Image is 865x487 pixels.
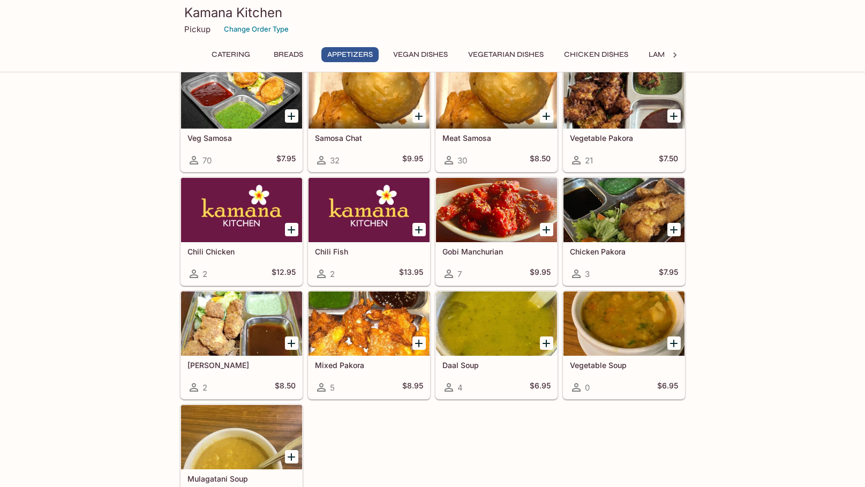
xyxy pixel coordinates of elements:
div: Mixed Pakora [309,291,430,356]
h5: $12.95 [272,267,296,280]
div: Daal Soup [436,291,557,356]
button: Change Order Type [219,21,294,38]
h5: Chili Chicken [187,247,296,256]
h5: Vegetable Pakora [570,133,678,143]
button: Add Samosa Chat [412,109,426,123]
button: Add Chicken Pakora [667,223,681,236]
span: 32 [330,155,340,166]
button: Lamb Dishes [643,47,704,62]
button: Chicken Dishes [558,47,634,62]
div: Chili Chicken [181,178,302,242]
h5: $7.95 [276,154,296,167]
a: Samosa Chat32$9.95 [308,64,430,172]
span: 70 [202,155,212,166]
h5: Daal Soup [442,361,551,370]
h5: $6.95 [657,381,678,394]
div: Paneer Pakora [181,291,302,356]
button: Add Chili Fish [412,223,426,236]
h5: $8.50 [530,154,551,167]
button: Add Vegetable Pakora [667,109,681,123]
button: Catering [206,47,256,62]
h3: Kamana Kitchen [184,4,681,21]
h5: Chicken Pakora [570,247,678,256]
h5: Samosa Chat [315,133,423,143]
a: Chili Chicken2$12.95 [180,177,303,286]
span: 5 [330,383,335,393]
a: Gobi Manchurian7$9.95 [435,177,558,286]
a: Veg Samosa70$7.95 [180,64,303,172]
h5: $7.95 [659,267,678,280]
button: Add Paneer Pakora [285,336,298,350]
button: Add Mixed Pakora [412,336,426,350]
button: Add Chili Chicken [285,223,298,236]
a: Vegetable Soup0$6.95 [563,291,685,399]
div: Chili Fish [309,178,430,242]
button: Add Vegetable Soup [667,336,681,350]
h5: Meat Samosa [442,133,551,143]
a: Chili Fish2$13.95 [308,177,430,286]
h5: $8.95 [402,381,423,394]
span: 3 [585,269,590,279]
a: Vegetable Pakora21$7.50 [563,64,685,172]
span: 7 [457,269,462,279]
button: Vegan Dishes [387,47,454,62]
span: 0 [585,383,590,393]
h5: Chili Fish [315,247,423,256]
span: 2 [330,269,335,279]
h5: $9.95 [530,267,551,280]
div: Samosa Chat [309,64,430,129]
button: Add Gobi Manchurian [540,223,553,236]
div: Mulagatani Soup [181,405,302,469]
h5: [PERSON_NAME] [187,361,296,370]
h5: Mixed Pakora [315,361,423,370]
h5: $9.95 [402,154,423,167]
button: Vegetarian Dishes [462,47,550,62]
h5: Mulagatani Soup [187,474,296,483]
div: Chicken Pakora [563,178,685,242]
div: Veg Samosa [181,64,302,129]
h5: Gobi Manchurian [442,247,551,256]
button: Breads [265,47,313,62]
h5: $6.95 [530,381,551,394]
button: Add Daal Soup [540,336,553,350]
span: 30 [457,155,467,166]
button: Add Mulagatani Soup [285,450,298,463]
a: [PERSON_NAME]2$8.50 [180,291,303,399]
div: Gobi Manchurian [436,178,557,242]
div: Meat Samosa [436,64,557,129]
a: Mixed Pakora5$8.95 [308,291,430,399]
h5: Veg Samosa [187,133,296,143]
h5: Vegetable Soup [570,361,678,370]
div: Vegetable Soup [563,291,685,356]
h5: $13.95 [399,267,423,280]
a: Daal Soup4$6.95 [435,291,558,399]
h5: $7.50 [659,154,678,167]
span: 4 [457,383,463,393]
button: Add Veg Samosa [285,109,298,123]
span: 2 [202,269,207,279]
p: Pickup [184,24,210,34]
button: Appetizers [321,47,379,62]
a: Meat Samosa30$8.50 [435,64,558,172]
span: 21 [585,155,593,166]
a: Chicken Pakora3$7.95 [563,177,685,286]
div: Vegetable Pakora [563,64,685,129]
span: 2 [202,383,207,393]
h5: $8.50 [275,381,296,394]
button: Add Meat Samosa [540,109,553,123]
